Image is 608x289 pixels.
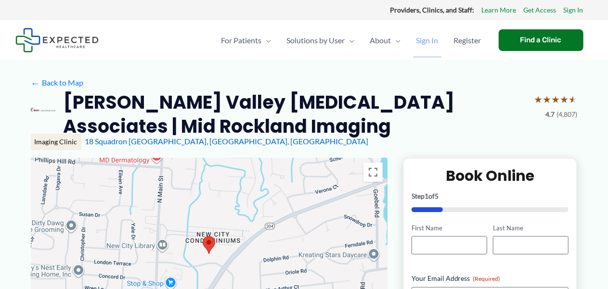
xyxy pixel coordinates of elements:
[31,78,40,88] span: ←
[409,24,446,57] a: Sign In
[546,108,555,121] span: 4.7
[425,192,428,200] span: 1
[262,24,272,57] span: Menu Toggle
[345,24,355,57] span: Menu Toggle
[454,24,481,57] span: Register
[543,90,552,108] span: ★
[287,24,345,57] span: Solutions by User
[15,28,99,52] img: Expected Healthcare Logo - side, dark font, small
[493,224,569,233] label: Last Name
[370,24,391,57] span: About
[564,4,583,16] a: Sign In
[412,166,569,185] h2: Book Online
[552,90,560,108] span: ★
[435,192,439,200] span: 5
[416,24,439,57] span: Sign In
[31,75,83,90] a: ←Back to Map
[31,134,81,150] div: Imaging Clinic
[362,24,409,57] a: AboutMenu Toggle
[363,163,383,182] button: Toggle fullscreen view
[499,29,583,51] a: Find a Clinic
[63,90,527,138] h2: [PERSON_NAME] Valley [MEDICAL_DATA] Associates | Mid Rockland Imaging
[279,24,362,57] a: Solutions by UserMenu Toggle
[482,4,517,16] a: Learn More
[569,90,578,108] span: ★
[524,4,556,16] a: Get Access
[412,224,487,233] label: First Name
[473,275,501,282] span: (Required)
[446,24,489,57] a: Register
[390,6,475,14] strong: Providers, Clinics, and Staff:
[557,108,578,121] span: (4,807)
[214,24,489,57] nav: Primary Site Navigation
[214,24,279,57] a: For PatientsMenu Toggle
[412,193,569,200] p: Step of
[534,90,543,108] span: ★
[391,24,401,57] span: Menu Toggle
[560,90,569,108] span: ★
[221,24,262,57] span: For Patients
[412,274,569,283] label: Your Email Address
[85,137,369,146] a: 18 Squadron [GEOGRAPHIC_DATA], [GEOGRAPHIC_DATA], [GEOGRAPHIC_DATA]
